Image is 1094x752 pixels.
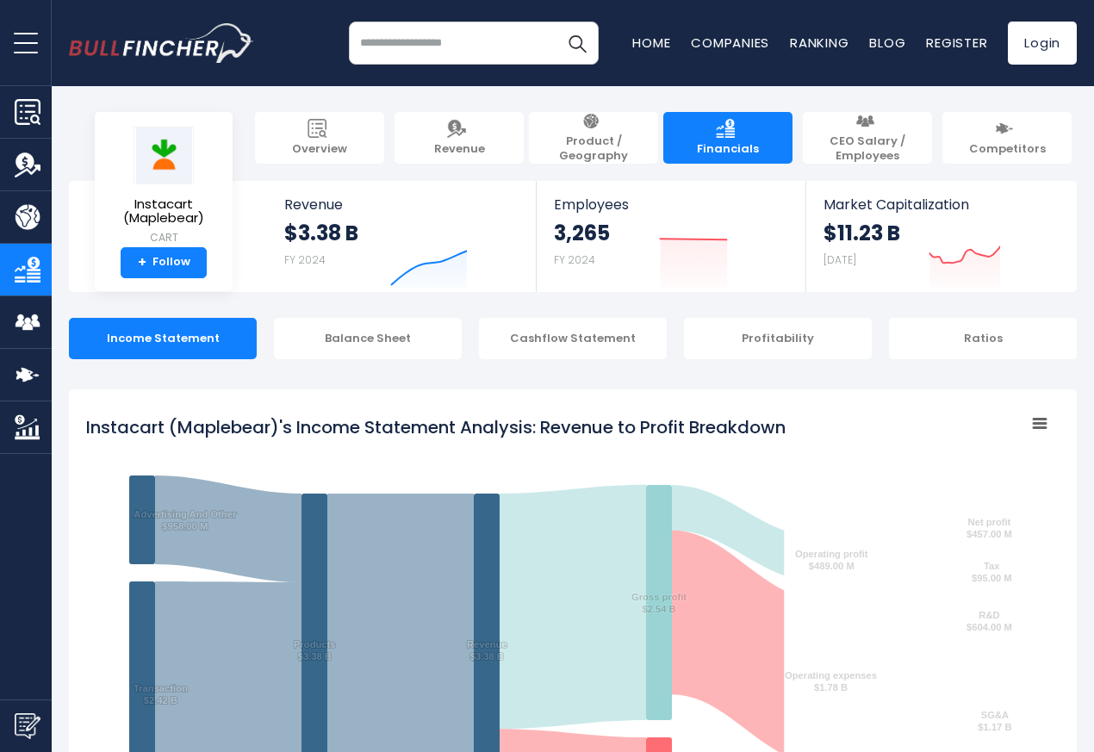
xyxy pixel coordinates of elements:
[824,252,856,267] small: [DATE]
[969,142,1046,157] span: Competitors
[811,134,923,164] span: CEO Salary / Employees
[529,112,658,164] a: Product / Geography
[292,142,347,157] span: Overview
[632,34,670,52] a: Home
[479,318,667,359] div: Cashflow Statement
[69,23,254,63] img: bullfincher logo
[109,197,219,226] span: Instacart (Maplebear)
[795,549,868,571] text: Operating profit $489.00 M
[554,252,595,267] small: FY 2024
[972,561,1012,583] text: Tax $95.00 M
[978,710,1011,732] text: SG&A $1.17 B
[284,252,326,267] small: FY 2024
[69,23,254,63] a: Go to homepage
[631,592,687,614] text: Gross profit $2.54 B
[554,220,610,246] strong: 3,265
[86,415,786,439] tspan: Instacart (Maplebear)'s Income Statement Analysis: Revenue to Profit Breakdown
[294,639,336,662] text: Products $3.38 B
[806,181,1075,292] a: Market Capitalization $11.23 B [DATE]
[134,683,188,705] text: Transaction $2.42 B
[284,196,519,213] span: Revenue
[109,230,219,245] small: CART
[785,670,877,693] text: Operating expenses $1.78 B
[824,220,900,246] strong: $11.23 B
[942,112,1072,164] a: Competitors
[803,112,932,164] a: CEO Salary / Employees
[274,318,462,359] div: Balance Sheet
[255,112,384,164] a: Overview
[1008,22,1077,65] a: Login
[691,34,769,52] a: Companies
[967,517,1012,539] text: Net profit $457.00 M
[537,181,805,292] a: Employees 3,265 FY 2024
[69,318,257,359] div: Income Statement
[556,22,599,65] button: Search
[121,247,207,278] a: +Follow
[467,639,507,662] text: Revenue $3.38 B
[434,142,485,157] span: Revenue
[108,126,220,247] a: Instacart (Maplebear) CART
[395,112,524,164] a: Revenue
[538,134,650,164] span: Product / Geography
[869,34,905,52] a: Blog
[889,318,1077,359] div: Ratios
[134,509,237,531] text: Advertising And Other $958.00 M
[138,255,146,270] strong: +
[967,610,1012,632] text: R&D $604.00 M
[284,220,358,246] strong: $3.38 B
[824,196,1058,213] span: Market Capitalization
[697,142,759,157] span: Financials
[267,181,537,292] a: Revenue $3.38 B FY 2024
[790,34,848,52] a: Ranking
[684,318,872,359] div: Profitability
[554,196,787,213] span: Employees
[663,112,793,164] a: Financials
[926,34,987,52] a: Register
